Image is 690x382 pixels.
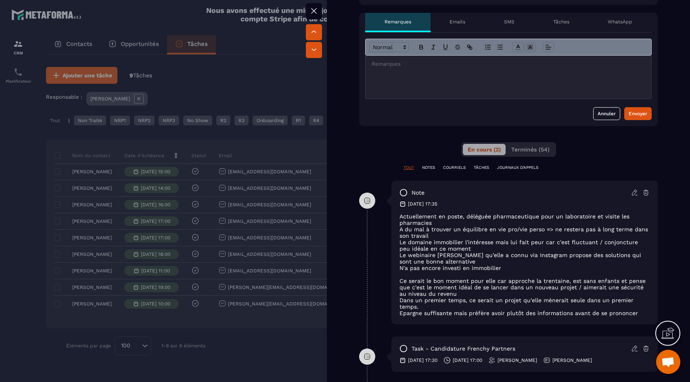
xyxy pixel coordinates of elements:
[399,226,650,239] p: A du mal à trouver un équilibre en vie pro/vie perso => ne restera pas à long terme dans son travail
[453,357,482,363] p: [DATE] 17:00
[412,189,424,197] p: note
[553,19,569,25] p: Tâches
[385,19,411,25] p: Remarques
[443,165,466,170] p: COURRIELS
[506,144,554,155] button: Terminés (54)
[399,265,650,271] p: N'a pas encore investi en immobilier
[399,297,650,310] p: Dans un premier temps, ce serait un projet qu'elle mènerait seule dans un premier temps.
[656,350,680,374] div: Ouvrir le chat
[474,165,489,170] p: TÂCHES
[511,146,550,153] span: Terminés (54)
[498,357,537,363] p: [PERSON_NAME]
[408,357,437,363] p: [DATE] 17:30
[422,165,435,170] p: NOTES
[497,165,538,170] p: JOURNAUX D'APPELS
[399,239,650,252] p: Le domaine immobilier l'intéresse mais lui fait peur car c'est fluctuant / conjoncture peu idéale...
[399,310,650,316] p: Epargne suffisante mais préfère avoir plutôt des informations avant de se prononcer
[404,165,414,170] p: TOUT
[629,110,647,118] div: Envoyer
[552,357,592,363] p: [PERSON_NAME]
[463,144,506,155] button: En cours (2)
[408,201,437,207] p: [DATE] 17:35
[593,107,620,120] button: Annuler
[624,107,652,120] button: Envoyer
[450,19,465,25] p: Emails
[468,146,501,153] span: En cours (2)
[399,213,650,226] p: Actuellement en poste, déléguée pharmaceutique pour un laboratoire et visite les pharmacies
[412,345,515,353] p: task - Candidature Frenchy Partners
[399,252,650,265] p: Le webinaire [PERSON_NAME] qu’elle a connu via Instagram propose des solutions qui sont une bonne...
[504,19,514,25] p: SMS
[399,278,650,297] p: Ce serait le bon moment pour elle car approche la trentaine, est sans enfants et pense que c'est ...
[608,19,632,25] p: WhatsApp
